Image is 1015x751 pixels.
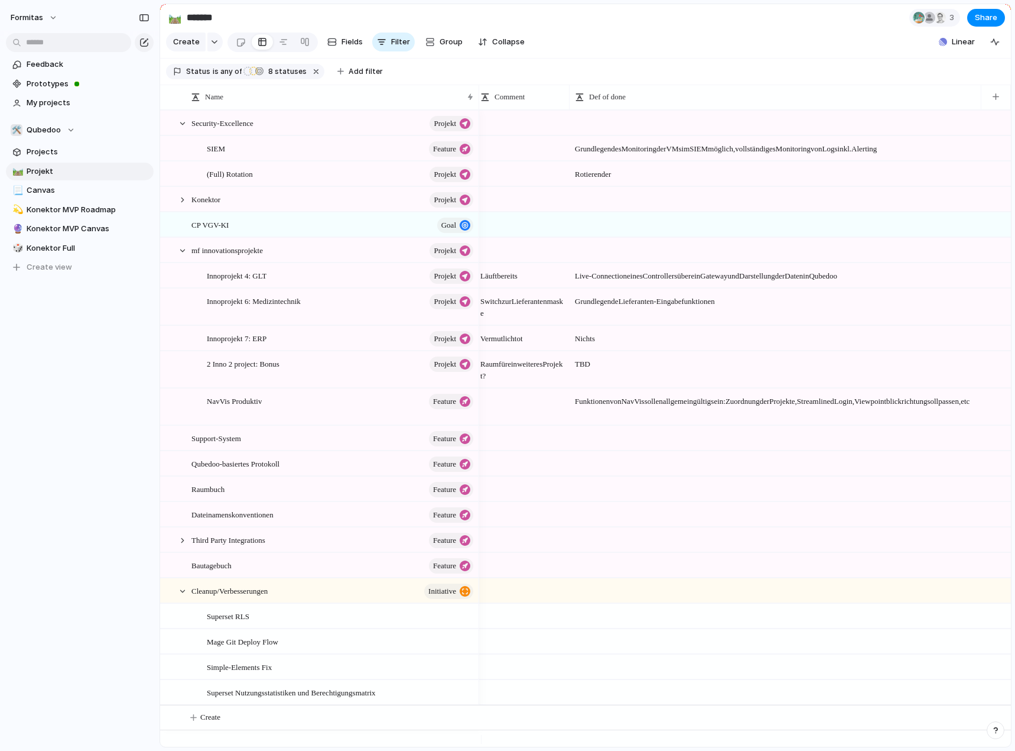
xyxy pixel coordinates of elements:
[11,12,43,24] span: Formitas
[434,192,456,208] span: Projekt
[207,357,279,370] span: 2 Inno 2 project: Bonus
[205,91,223,103] span: Name
[27,242,149,254] span: Konektor Full
[11,184,22,196] button: 📃
[12,164,21,178] div: 🛤️
[429,394,473,409] button: Feature
[219,66,242,77] span: any of
[434,293,456,310] span: Projekt
[165,8,184,27] button: 🛤️
[186,66,210,77] span: Status
[570,389,981,407] span: Funktionen von NavVis sollen allgemeingültig sein: Zuordnung der Projekte, Streamlined Login, Vie...
[495,91,525,103] span: Comment
[11,223,22,235] button: 🔮
[430,243,473,258] button: Projekt
[440,36,463,48] span: Group
[191,431,241,445] span: Support-System
[428,583,456,600] span: initiative
[434,268,456,284] span: Projekt
[570,264,981,282] span: Live-Connection eines Controllers über ein Gateway und Darstellung der Daten in Qubedoo
[6,201,154,219] a: 💫Konektor MVP Roadmap
[429,141,473,157] button: Feature
[429,457,473,472] button: Feature
[11,166,22,177] button: 🛤️
[11,204,22,216] button: 💫
[430,357,473,372] button: Projekt
[207,394,262,407] span: NavVis Produktiv
[430,192,473,208] button: Projekt
[949,12,958,24] span: 3
[476,264,569,282] span: Läuft bereits
[429,507,473,523] button: Feature
[473,33,529,51] button: Collapse
[6,75,154,93] a: Prototypes
[191,482,225,496] span: Raumbuch
[433,393,456,410] span: Feature
[323,33,367,51] button: Fields
[433,558,456,574] span: Feature
[11,242,22,254] button: 🎲
[27,184,149,196] span: Canvas
[27,223,149,235] span: Konektor MVP Canvas
[12,184,21,198] div: 📃
[434,166,456,183] span: Projekt
[341,36,363,48] span: Fields
[6,143,154,161] a: Projects
[207,167,253,180] span: (Full) Rotation
[952,36,975,48] span: Linear
[934,33,980,51] button: Linear
[207,294,301,307] span: Innoprojekt 6: Medizintechnik
[570,137,981,155] span: Grundlegendes Monitoring der VMs im SIEM möglich, vollständiges Monitoring von Logs inkl. Alerting
[6,163,154,180] a: 🛤️Projekt
[570,162,981,180] span: Rotieren der
[433,507,456,523] span: Feature
[476,352,569,382] span: Raum für ein weiteres Projekt?
[441,217,456,234] span: goal
[430,167,473,182] button: Projekt
[433,481,456,498] span: Feature
[207,331,266,345] span: Innoprojekt 7: ERP
[419,33,469,51] button: Group
[349,66,383,77] span: Add filter
[430,268,473,284] button: Projekt
[213,66,219,77] span: is
[975,12,997,24] span: Share
[6,258,154,276] button: Create view
[6,121,154,139] button: 🛠️Qubedoo
[429,533,473,548] button: Feature
[570,352,981,370] span: TBD
[434,331,456,347] span: Projekt
[430,331,473,347] button: Projekt
[433,430,456,447] span: Feature
[12,203,21,216] div: 💫
[6,56,154,73] a: Feedback
[265,67,275,76] span: 8
[6,239,154,257] a: 🎲Konektor Full
[168,9,181,25] div: 🛤️
[200,711,220,723] span: Create
[430,116,473,131] button: Projekt
[27,146,149,158] span: Projects
[6,220,154,238] a: 🔮Konektor MVP Canvas
[492,36,525,48] span: Collapse
[173,36,200,48] span: Create
[433,141,456,157] span: Feature
[265,66,307,77] span: statuses
[476,289,569,319] span: Switch zur Lieferantenmaske
[27,124,61,136] span: Qubedoo
[210,65,244,78] button: isany of
[12,222,21,236] div: 🔮
[191,218,229,231] span: CP VGV-KI
[437,218,473,233] button: goal
[12,241,21,255] div: 🎲
[6,182,154,199] div: 📃Canvas
[434,356,456,373] span: Projekt
[191,584,268,597] span: Cleanup/Verbesserungen
[570,289,981,307] span: Grundlegende Lieferanten-Eingabefunktionen
[27,97,149,109] span: My projects
[207,660,272,674] span: Simple-Elements Fix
